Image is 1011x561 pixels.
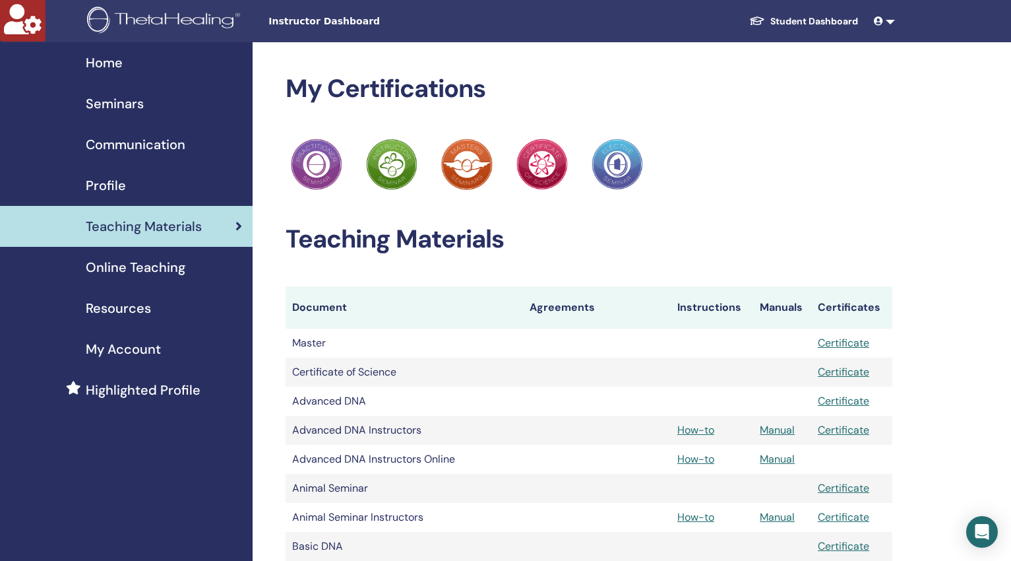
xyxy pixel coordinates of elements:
[86,257,185,277] span: Online Teaching
[818,510,869,524] a: Certificate
[966,516,998,548] div: Open Intercom Messenger
[87,7,245,36] img: logo.png
[286,74,892,104] h2: My Certifications
[677,510,714,524] a: How-to
[516,139,568,190] img: Practitioner
[523,286,671,329] th: Agreements
[286,358,523,387] td: Certificate of Science
[86,94,144,114] span: Seminars
[286,329,523,358] td: Master
[268,15,466,28] span: Instructor Dashboard
[811,286,892,329] th: Certificates
[677,423,714,437] a: How-to
[286,286,523,329] th: Document
[441,139,493,190] img: Practitioner
[291,139,342,190] img: Practitioner
[286,532,523,561] td: Basic DNA
[366,139,417,190] img: Practitioner
[86,176,126,195] span: Profile
[86,380,200,400] span: Highlighted Profile
[286,445,523,474] td: Advanced DNA Instructors Online
[592,139,643,190] img: Practitioner
[818,423,869,437] a: Certificate
[760,510,795,524] a: Manual
[677,452,714,466] a: How-to
[286,474,523,503] td: Animal Seminar
[818,481,869,495] a: Certificate
[818,394,869,408] a: Certificate
[286,387,523,416] td: Advanced DNA
[739,9,869,34] a: Student Dashboard
[818,539,869,553] a: Certificate
[86,53,123,73] span: Home
[760,423,795,437] a: Manual
[86,135,185,154] span: Communication
[818,365,869,379] a: Certificate
[818,336,869,350] a: Certificate
[749,15,765,26] img: graduation-cap-white.svg
[286,503,523,532] td: Animal Seminar Instructors
[286,224,892,255] h2: Teaching Materials
[753,286,811,329] th: Manuals
[286,416,523,445] td: Advanced DNA Instructors
[86,298,151,318] span: Resources
[671,286,753,329] th: Instructions
[760,452,795,466] a: Manual
[86,339,161,359] span: My Account
[86,216,202,236] span: Teaching Materials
